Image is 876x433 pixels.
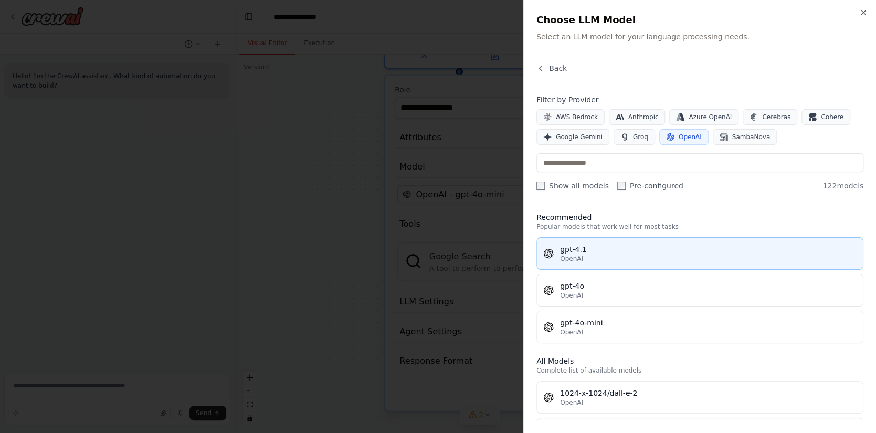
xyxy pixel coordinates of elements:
span: OpenAI [560,255,583,263]
button: SambaNova [713,129,777,145]
input: Show all models [536,182,545,190]
button: gpt-4.1OpenAI [536,237,863,270]
span: OpenAI [560,328,583,336]
div: 1024-x-1024/dall-e-2 [560,388,857,398]
button: Back [536,63,567,73]
span: Cohere [821,113,843,121]
span: 122 models [822,181,863,191]
span: OpenAI [560,291,583,300]
h3: Recommended [536,212,863,223]
h2: Choose LLM Model [536,13,863,27]
button: Anthropic [609,109,666,125]
button: Cerebras [743,109,797,125]
span: OpenAI [560,398,583,407]
span: Groq [633,133,648,141]
h4: Filter by Provider [536,94,863,105]
span: Anthropic [628,113,659,121]
span: AWS Bedrock [556,113,598,121]
button: gpt-4oOpenAI [536,274,863,307]
button: 1024-x-1024/dall-e-2OpenAI [536,381,863,414]
p: Select an LLM model for your language processing needs. [536,31,863,42]
span: Back [549,63,567,73]
span: Google Gemini [556,133,603,141]
button: gpt-4o-miniOpenAI [536,311,863,343]
p: Popular models that work well for most tasks [536,223,863,231]
button: Groq [614,129,655,145]
label: Show all models [536,181,609,191]
span: Cerebras [762,113,790,121]
button: AWS Bedrock [536,109,605,125]
span: OpenAI [679,133,702,141]
div: gpt-4o-mini [560,318,857,328]
button: Google Gemini [536,129,609,145]
label: Pre-configured [617,181,683,191]
button: OpenAI [659,129,709,145]
div: gpt-4.1 [560,244,857,255]
button: Cohere [801,109,850,125]
input: Pre-configured [617,182,626,190]
span: Azure OpenAI [689,113,732,121]
h3: All Models [536,356,863,366]
p: Complete list of available models [536,366,863,375]
div: gpt-4o [560,281,857,291]
span: SambaNova [732,133,770,141]
button: Azure OpenAI [669,109,738,125]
